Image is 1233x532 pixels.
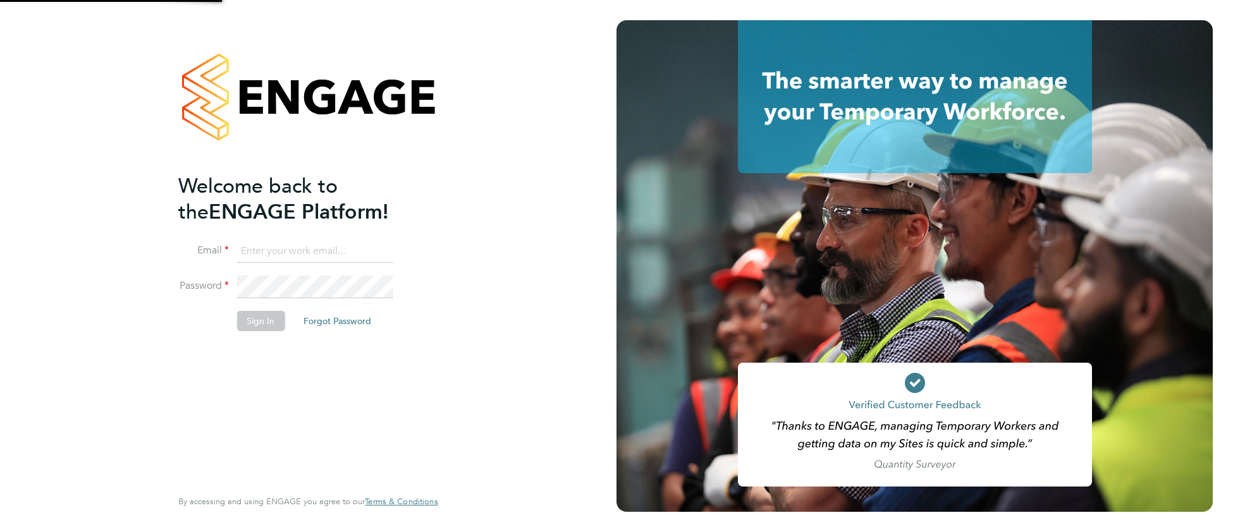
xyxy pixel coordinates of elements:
[178,279,229,293] label: Password
[178,496,438,507] span: By accessing and using ENGAGE you agree to our
[365,497,438,507] a: Terms & Conditions
[293,311,381,331] button: Forgot Password
[178,244,229,257] label: Email
[178,173,425,225] h2: ENGAGE Platform!
[236,240,393,263] input: Enter your work email...
[236,311,285,331] button: Sign In
[365,496,438,507] span: Terms & Conditions
[178,174,338,224] span: Welcome back to the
